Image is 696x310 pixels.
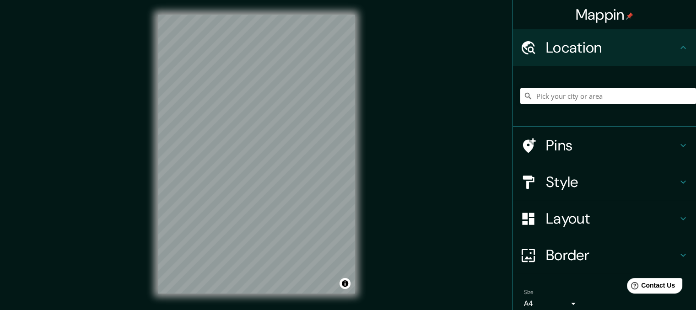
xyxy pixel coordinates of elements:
iframe: Help widget launcher [615,274,686,300]
div: Pins [513,127,696,164]
div: Style [513,164,696,200]
img: pin-icon.png [626,12,633,20]
h4: Style [546,173,678,191]
h4: Mappin [576,5,634,24]
input: Pick your city or area [520,88,696,104]
div: Border [513,237,696,273]
h4: Layout [546,209,678,228]
h4: Location [546,38,678,57]
h4: Border [546,246,678,264]
label: Size [524,289,534,296]
canvas: Map [158,15,355,294]
div: Layout [513,200,696,237]
button: Toggle attribution [340,278,351,289]
div: Location [513,29,696,66]
h4: Pins [546,136,678,155]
